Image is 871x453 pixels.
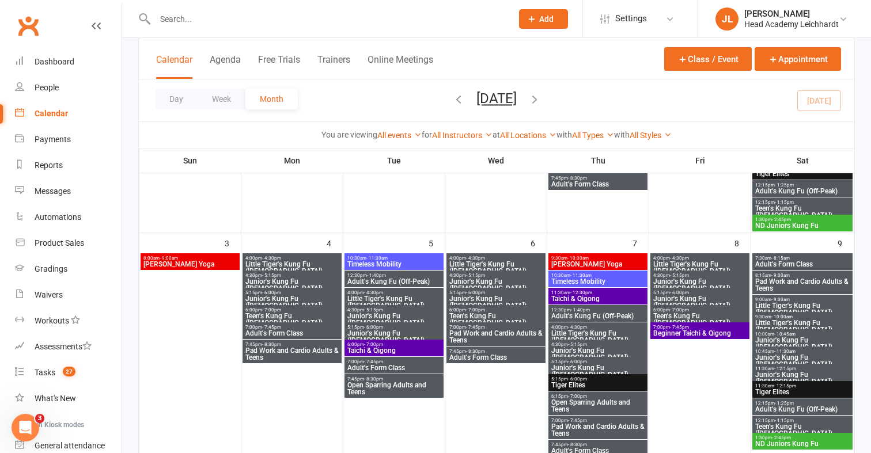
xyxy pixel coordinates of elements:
span: - 2:45pm [772,435,791,440]
span: 4:30pm [347,307,441,313]
span: 10:30am [551,273,645,278]
span: 10:45am [755,349,850,354]
button: Appointment [755,47,841,71]
span: Teen's Kung Fu ([DEMOGRAPHIC_DATA]) [755,423,850,437]
span: Little Tiger's Kung Fu ([DEMOGRAPHIC_DATA]) [755,302,850,316]
span: Little Tiger's Kung Fu ([DEMOGRAPHIC_DATA]) [449,261,543,275]
span: - 8:30pm [568,442,587,447]
a: All Instructors [432,131,493,140]
a: Waivers [15,282,122,308]
span: 9:00am [755,297,850,302]
span: - 10:30am [567,256,589,261]
span: 4:00pm [245,256,339,261]
strong: at [493,130,500,139]
span: - 7:45pm [670,325,689,330]
span: 7:00pm [245,325,339,330]
span: Junior's Kung Fu ([DEMOGRAPHIC_DATA]) [449,278,543,292]
span: - 11:30am [366,256,388,261]
span: - 12:15pm [774,383,796,389]
span: Teen's Kung Fu ([DEMOGRAPHIC_DATA]) [653,313,747,326]
span: 6:15pm [551,394,645,399]
span: - 5:15pm [568,342,587,347]
strong: with [614,130,630,139]
strong: with [556,130,572,139]
div: Head Academy Leichhardt [744,19,839,29]
span: - 10:45am [774,332,796,337]
th: Tue [343,149,445,173]
span: - 8:30pm [466,349,485,354]
span: 9:30am [551,256,645,261]
span: - 9:00am [160,256,178,261]
span: Timeless Mobility [551,278,645,285]
span: - 7:45pm [568,418,587,423]
span: 6:00pm [347,342,441,347]
span: Junior's Kung Fu ([DEMOGRAPHIC_DATA]) [755,337,850,351]
span: - 4:30pm [466,256,485,261]
button: Trainers [317,54,350,79]
span: - 5:15pm [262,273,281,278]
span: Junior's Kung Fu ([DEMOGRAPHIC_DATA]) [449,295,543,309]
a: Reports [15,153,122,178]
span: - 4:30pm [364,290,383,295]
input: Search... [152,11,504,27]
span: 1:30pm [755,435,850,440]
span: - 7:45pm [466,325,485,330]
span: 11:30am [551,290,645,295]
span: Pad Work and Cardio Adults & Teens [755,278,850,292]
span: 7:45pm [551,176,645,181]
span: - 7:00pm [262,307,281,313]
span: 4:30pm [551,342,645,347]
span: 9:30am [755,314,850,319]
span: Beginner Taichi & Qigong [653,330,747,337]
span: 4:30pm [449,273,543,278]
span: Teen's Kung Fu ([DEMOGRAPHIC_DATA]) [755,205,850,219]
span: Adult's Form Class [245,330,339,337]
a: Tasks 27 [15,360,122,386]
span: Junior's Kung Fu ([DEMOGRAPHIC_DATA]) [551,364,645,378]
span: - 6:00pm [364,325,383,330]
span: 5:15pm [551,376,645,382]
span: Teen's Kung Fu ([DEMOGRAPHIC_DATA]) [449,313,543,326]
a: Assessments [15,334,122,360]
a: Workouts [15,308,122,334]
a: Product Sales [15,230,122,256]
button: Class / Event [664,47,752,71]
span: Taichi & Qigong [551,295,645,302]
span: Junior's Kung Fu ([DEMOGRAPHIC_DATA]) [347,313,441,326]
span: Adult's Kung Fu (Off-Peak) [755,406,850,413]
span: 27 [63,367,75,376]
span: Tiger Elites [755,389,850,395]
span: - 8:30pm [568,176,587,181]
span: 11:30am [755,366,850,371]
div: 3 [225,233,241,252]
span: 12:15pm [755,418,850,423]
span: - 6:00pm [568,359,587,364]
span: 12:30pm [551,307,645,313]
span: Adult's Kung Fu (Off-Peak) [347,278,441,285]
span: 7:45pm [347,376,441,382]
div: People [35,83,59,92]
span: - 1:40pm [367,273,386,278]
span: - 6:00pm [670,290,689,295]
th: Sun [139,149,241,173]
th: Fri [649,149,751,173]
a: Payments [15,127,122,153]
span: Little Tiger's Kung Fu ([DEMOGRAPHIC_DATA]) [347,295,441,309]
span: - 11:30am [570,273,592,278]
div: Calendar [35,109,68,118]
span: ND Juniors Kung Fu [755,222,850,229]
a: Gradings [15,256,122,282]
span: - 12:30pm [570,290,592,295]
span: - 8:30pm [262,342,281,347]
button: [DATE] [476,90,517,106]
span: - 1:25pm [775,401,794,406]
span: Taichi & Qigong [347,347,441,354]
th: Mon [241,149,343,173]
a: Dashboard [15,49,122,75]
span: 7:00pm [653,325,747,330]
span: 11:30am [755,383,850,389]
span: Junior's Kung Fu ([DEMOGRAPHIC_DATA]) [347,330,441,344]
a: All Locations [500,131,556,140]
span: - 7:00pm [364,342,383,347]
div: Workouts [35,316,69,325]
